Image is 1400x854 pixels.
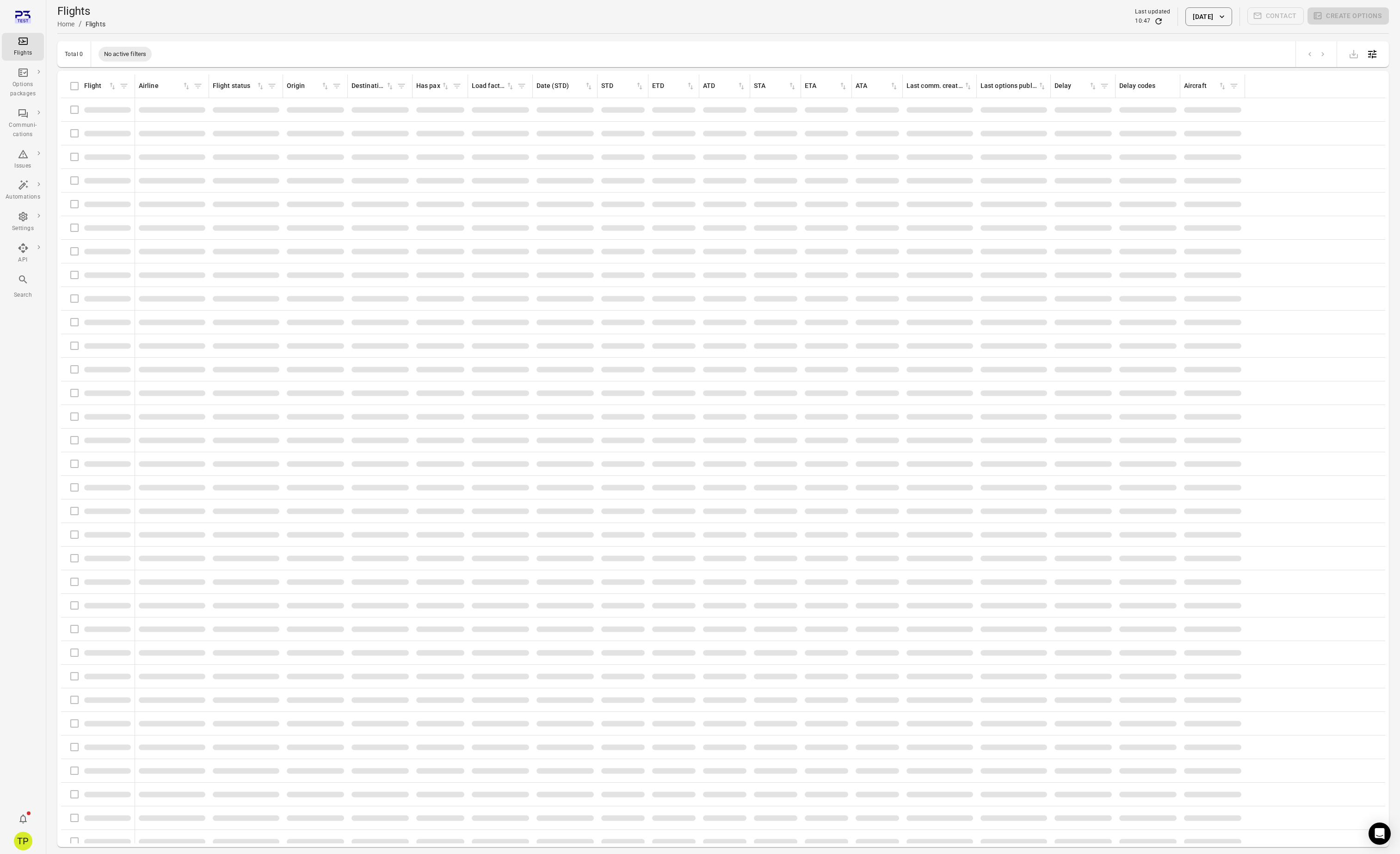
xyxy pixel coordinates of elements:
div: Sort by ATA in ascending order [856,81,899,91]
div: Sort by delay in ascending order [1055,81,1098,91]
span: Filter by flight [117,79,131,93]
div: Communi-cations [6,121,40,139]
a: Home [57,20,75,28]
div: Search [6,291,40,300]
span: Filter by aircraft [1227,79,1241,93]
a: Communi-cations [2,105,44,142]
div: Sort by flight status in ascending order [213,81,265,91]
div: Options packages [6,80,40,99]
button: Open table configuration [1363,45,1381,63]
div: Sort by last options package published in ascending order [981,81,1047,91]
span: Filter by airline [191,79,205,93]
div: Sort by load factor in ascending order [472,81,515,91]
div: Sort by has pax in ascending order [416,81,450,91]
div: Sort by airline in ascending order [139,81,191,91]
div: Sort by flight in ascending order [84,81,117,91]
div: Sort by ETD in ascending order [652,81,695,91]
nav: pagination navigation [1303,48,1329,60]
span: Filter by origin [330,79,344,93]
div: 10:47 [1135,17,1150,26]
div: Sort by destination in ascending order [352,81,395,91]
div: Issues [6,162,40,171]
span: Please make a selection to create communications [1247,7,1304,26]
a: Settings [2,208,44,236]
h1: Flights [57,4,105,19]
nav: Breadcrumbs [57,19,105,30]
div: Delay codes [1119,81,1176,91]
div: Sort by STD in ascending order [601,81,644,91]
button: Refresh data [1154,17,1163,26]
div: Flights [86,19,105,29]
a: Issues [2,146,44,174]
span: Filter by load factor [515,79,529,93]
div: Automations [6,193,40,202]
button: [DATE] [1185,7,1232,26]
div: TP [14,832,32,850]
a: Automations [2,177,44,205]
span: Filter by flight status [265,79,279,93]
div: Total 0 [65,51,83,57]
button: Notifications [14,810,32,828]
div: Sort by ETA in ascending order [805,81,848,91]
span: Please make a selection to create an option package [1307,7,1389,26]
div: Sort by aircraft in ascending order [1184,81,1227,91]
div: Sort by origin in ascending order [287,81,330,91]
div: Sort by STA in ascending order [754,81,797,91]
span: Filter by delay [1098,79,1111,93]
div: Sort by last communication created in ascending order [907,81,973,91]
span: Filter by destination [395,79,408,93]
div: API [6,256,40,265]
div: Flights [6,49,40,58]
a: Options packages [2,64,44,101]
div: Sort by date (STD) in ascending order [537,81,593,91]
div: Sort by ATD in ascending order [703,81,746,91]
span: Please make a selection to export [1344,49,1363,58]
li: / [79,19,82,30]
div: Last updated [1135,7,1170,17]
a: Flights [2,33,44,61]
span: No active filters [99,50,152,59]
a: API [2,240,44,268]
div: Open Intercom Messenger [1369,823,1391,845]
button: Search [2,271,44,302]
button: Tómas Páll Máté [10,828,36,854]
div: Settings [6,224,40,233]
span: Filter by has pax [450,79,464,93]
